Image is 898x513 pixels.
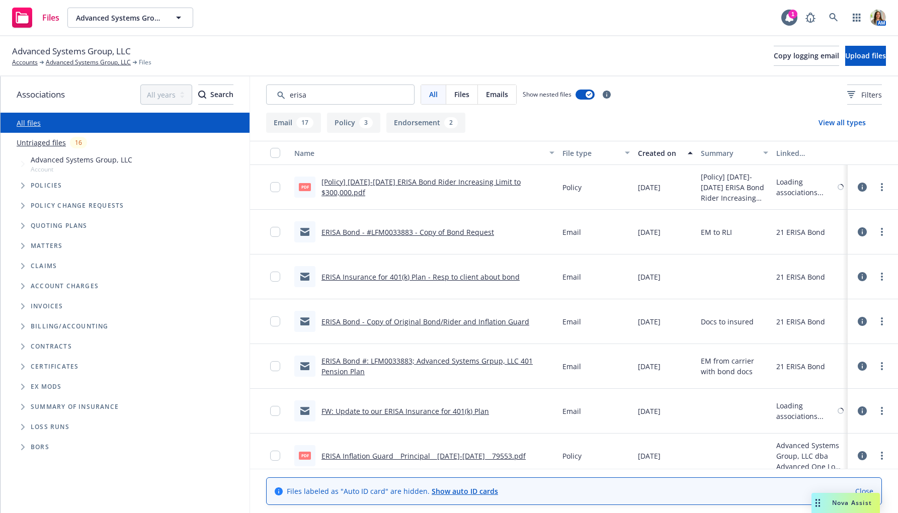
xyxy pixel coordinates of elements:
[847,84,882,105] button: Filters
[287,486,498,496] span: Files labeled as "Auto ID card" are hidden.
[139,58,151,67] span: Files
[198,91,206,99] svg: Search
[845,46,886,66] button: Upload files
[638,316,661,327] span: [DATE]
[861,90,882,100] span: Filters
[321,356,533,376] a: ERISA Bond #: LFM0033883; Advanced Systems Grpup, LLC 401 Pension Plan
[776,148,844,158] div: Linked associations
[776,316,825,327] div: 21 ERISA Bond
[811,493,880,513] button: Nova Assist
[638,227,661,237] span: [DATE]
[876,450,888,462] a: more
[523,90,572,99] span: Show nested files
[876,226,888,238] a: more
[299,452,311,459] span: pdf
[832,498,872,507] span: Nova Assist
[638,148,682,158] div: Created on
[870,10,886,26] img: photo
[701,356,768,377] span: EM from carrier with bond docs
[17,118,41,128] a: All files
[270,227,280,237] input: Toggle Row Selected
[562,406,581,416] span: Email
[562,361,581,372] span: Email
[876,405,888,417] a: more
[31,183,62,189] span: Policies
[290,141,558,165] button: Name
[788,10,797,19] div: 1
[359,117,373,128] div: 3
[638,361,661,372] span: [DATE]
[634,141,697,165] button: Created on
[31,323,109,329] span: Billing/Accounting
[198,85,233,104] div: Search
[697,141,772,165] button: Summary
[12,58,38,67] a: Accounts
[701,316,754,327] span: Docs to insured
[294,148,543,158] div: Name
[855,486,873,496] a: Close
[270,316,280,326] input: Toggle Row Selected
[31,243,62,249] span: Matters
[327,113,380,133] button: Policy
[31,154,132,165] span: Advanced Systems Group, LLC
[270,148,280,158] input: Select all
[296,117,313,128] div: 17
[845,51,886,60] span: Upload files
[562,227,581,237] span: Email
[67,8,193,28] button: Advanced Systems Group, LLC
[31,344,72,350] span: Contracts
[270,272,280,282] input: Toggle Row Selected
[76,13,163,23] span: Advanced Systems Group, LLC
[321,272,520,282] a: ERISA Insurance for 401(k) Plan - Resp to client about bond
[800,8,821,28] a: Report a Bug
[638,272,661,282] span: [DATE]
[824,8,844,28] a: Search
[31,444,49,450] span: BORs
[321,317,529,326] a: ERISA Bond - Copy of Original Bond/Rider and Inflation Guard
[638,451,661,461] span: [DATE]
[1,152,250,316] div: Tree Example
[701,227,732,237] span: EM to RLI
[321,451,526,461] a: ERISA Inflation Guard _ Principal _ [DATE]-[DATE] _ 79553.pdf
[321,406,489,416] a: FW: Update to our ERISA Insurance for 401(k) Plan
[638,406,661,416] span: [DATE]
[270,406,280,416] input: Toggle Row Selected
[8,4,63,32] a: Files
[876,181,888,193] a: more
[562,148,619,158] div: File type
[701,172,768,203] span: [Policy] [DATE]-[DATE] ERISA Bond Rider Increasing Limit to $300,000.pdf
[876,315,888,327] a: more
[266,113,321,133] button: Email
[31,404,119,410] span: Summary of insurance
[774,46,839,66] button: Copy logging email
[454,89,469,100] span: Files
[70,137,87,148] div: 16
[847,8,867,28] a: Switch app
[198,84,233,105] button: SearchSearch
[42,14,59,22] span: Files
[31,384,61,390] span: Ex Mods
[802,113,882,133] button: View all types
[776,400,836,421] div: Loading associations...
[270,361,280,371] input: Toggle Row Selected
[1,316,250,457] div: Folder Tree Example
[444,117,458,128] div: 2
[876,271,888,283] a: more
[321,227,494,237] a: ERISA Bond - #LFM0033883 - Copy of Bond Request
[31,303,63,309] span: Invoices
[701,148,757,158] div: Summary
[776,272,825,282] div: 21 ERISA Bond
[46,58,131,67] a: Advanced Systems Group, LLC
[776,227,825,237] div: 21 ERISA Bond
[562,182,582,193] span: Policy
[776,440,844,472] div: Advanced Systems Group, LLC dba Advanced One Low Voltage
[31,165,132,174] span: Account
[776,177,836,198] div: Loading associations...
[847,90,882,100] span: Filters
[266,84,415,105] input: Search by keyword...
[562,451,582,461] span: Policy
[562,272,581,282] span: Email
[31,364,78,370] span: Certificates
[638,182,661,193] span: [DATE]
[562,316,581,327] span: Email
